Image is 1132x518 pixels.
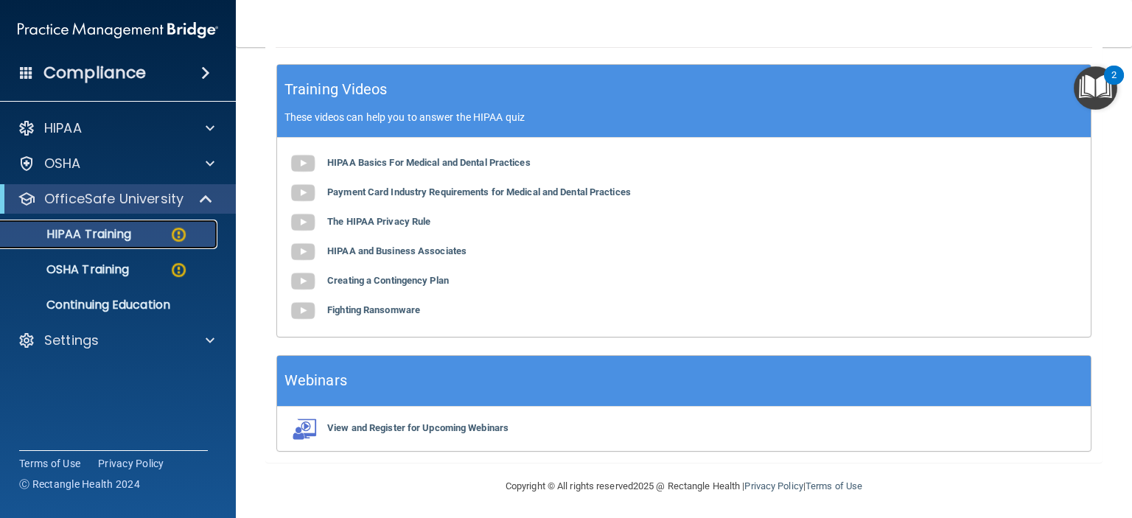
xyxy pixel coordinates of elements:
a: OSHA [18,155,214,172]
span: Ⓒ Rectangle Health 2024 [19,477,140,491]
p: Continuing Education [10,298,211,312]
b: HIPAA and Business Associates [327,245,467,256]
b: Fighting Ransomware [327,304,420,315]
p: HIPAA Training [10,227,131,242]
div: 2 [1111,75,1117,94]
p: OSHA [44,155,81,172]
a: HIPAA [18,119,214,137]
img: gray_youtube_icon.38fcd6cc.png [288,267,318,296]
p: OfficeSafe University [44,190,184,208]
a: Privacy Policy [98,456,164,471]
img: gray_youtube_icon.38fcd6cc.png [288,178,318,208]
img: gray_youtube_icon.38fcd6cc.png [288,296,318,326]
iframe: Drift Widget Chat Controller [1058,444,1114,500]
img: gray_youtube_icon.38fcd6cc.png [288,208,318,237]
b: Creating a Contingency Plan [327,275,449,286]
b: HIPAA Basics For Medical and Dental Practices [327,157,531,168]
p: These videos can help you to answer the HIPAA quiz [284,111,1083,123]
h5: Webinars [284,368,347,393]
p: OSHA Training [10,262,129,277]
a: Settings [18,332,214,349]
img: PMB logo [18,15,218,45]
div: Copyright © All rights reserved 2025 @ Rectangle Health | | [415,463,953,510]
b: View and Register for Upcoming Webinars [327,422,509,433]
img: gray_youtube_icon.38fcd6cc.png [288,149,318,178]
p: HIPAA [44,119,82,137]
a: Terms of Use [806,480,862,491]
img: warning-circle.0cc9ac19.png [170,261,188,279]
b: The HIPAA Privacy Rule [327,216,430,227]
h5: Training Videos [284,77,388,102]
img: webinarIcon.c7ebbf15.png [288,418,318,440]
h4: Compliance [43,63,146,83]
img: warning-circle.0cc9ac19.png [170,225,188,244]
img: gray_youtube_icon.38fcd6cc.png [288,237,318,267]
b: Payment Card Industry Requirements for Medical and Dental Practices [327,186,631,197]
button: Open Resource Center, 2 new notifications [1074,66,1117,110]
p: Settings [44,332,99,349]
a: Privacy Policy [744,480,803,491]
a: OfficeSafe University [18,190,214,208]
a: Terms of Use [19,456,80,471]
